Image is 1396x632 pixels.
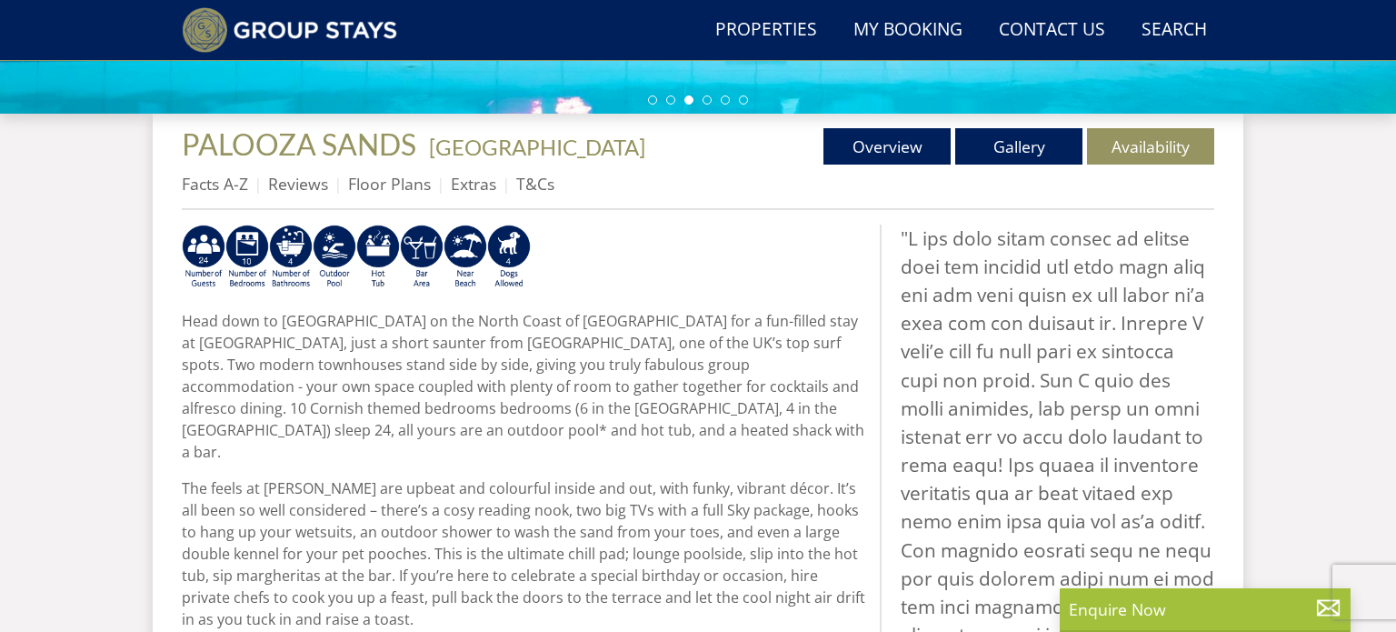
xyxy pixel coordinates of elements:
a: Extras [451,173,496,195]
img: AD_4nXdpL-MJIMDd9eqvcTG96w7DfYPkqPaWzeW-07C7SVaJTIwhFODzCVgW_WQ8GnR4QvkirjaYm8ncf03asuGOoX53NoMKq... [400,225,444,290]
a: Properties [708,10,824,51]
a: Overview [823,128,951,165]
img: AD_4nXf9EoTzJFVnGWsp0EeKRt9yERbsRtrSdaIEvPzuVI82lJd0RvI9973BDilpXoiTaNQnAySySGQAdSZa8UyzzllnRlGT_... [444,225,487,290]
a: T&Cs [516,173,554,195]
img: AD_4nXdv1Od19zlAqohFzrqGZvMV2kp7Qa1xC0xA1qt8R7uPopVrqIp_LFcghgyYDd-_vx1ZdnykzBBXfmq6Wp-ne66FR4yjQ... [313,225,356,290]
a: Facts A-Z [182,173,248,195]
img: AD_4nXczpGyKRdjgGakJ0gIEkBZIu7dO4nt7Ox4y4ZjusIpqNQnP2Tn5Pt-0-dKyrpVxCAL3-WVJd7kmX-HX6tH_JaBoO5Gxp... [225,225,269,290]
span: PALOOZA SANDS [182,126,416,162]
a: My Booking [846,10,970,51]
a: Contact Us [992,10,1112,51]
p: The feels at [PERSON_NAME] are upbeat and colourful inside and out, with funky, vibrant décor. It... [182,477,865,630]
img: AD_4nXfaF5gf2urKFx7HDwsHlrO0fdm8JQVPPzQjp0Rsamry5Tp4uSZw9QHSdLG-TqApKQspwJmQRxyoQ3gunICr9a924Ux1H... [356,225,400,290]
p: Enquire Now [1069,597,1341,621]
img: AD_4nXeTzU1zv0GR3bREMfN1BK3fCf1L2Pkj4ybyHGyl42zz68PZ2jTlzOdmwtWK0xUAk5SIhmd98DEv1Y0gDtgAiEX7EEmeN... [487,225,531,290]
a: Floor Plans [348,173,431,195]
a: Search [1134,10,1214,51]
a: [GEOGRAPHIC_DATA] [429,134,645,160]
img: AD_4nXfCzUTyLU6_cqRMmPPGWdvMR5ifNEr2xDuRgKx2yPKEuprLRT0wQLdaiJPa6vZTieLMohnF-pFN-W7qD2XdCwrFMGt6c... [269,225,313,290]
p: Head down to [GEOGRAPHIC_DATA] on the North Coast of [GEOGRAPHIC_DATA] for a fun-filled stay at [... [182,310,865,463]
img: AD_4nXdhOlJqVL-VH2rETkP1M3O_fMdSDIqHxBPVDqUnhe-kUXciOkDElHEOcu_yklQpsuo1dub7CpiWqbGtVZS8RWgiPEZvA... [182,225,225,290]
a: Reviews [268,173,328,195]
a: PALOOZA SANDS [182,126,422,162]
span: - [422,134,645,160]
a: Availability [1087,128,1214,165]
a: Gallery [955,128,1082,165]
img: Group Stays [182,7,397,53]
